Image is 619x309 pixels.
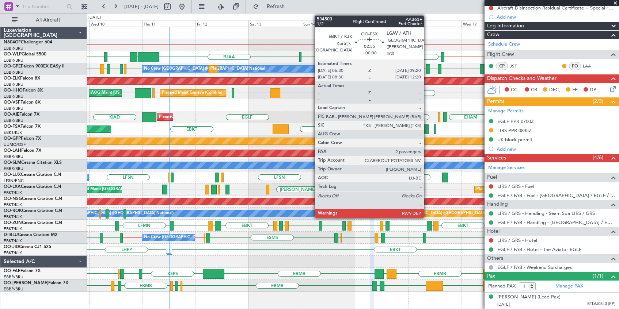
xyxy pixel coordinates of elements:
a: OO-AIEFalcon 7X [4,112,39,117]
span: Refresh [261,4,291,9]
div: Thu 11 [142,20,195,27]
div: Aircraft Disinsection Residual Certificate + Special request [497,5,615,11]
a: Manage Services [488,164,525,171]
span: CR [531,86,537,94]
a: Manage PAX [555,283,583,290]
span: OO-WLP [4,52,22,57]
a: OO-ROKCessna Citation CJ4 [4,209,62,213]
span: OO-SLM [4,161,21,165]
div: No Crew [GEOGRAPHIC_DATA] ([GEOGRAPHIC_DATA] National) [144,63,266,74]
a: EBBR/BRU [4,82,23,87]
a: OO-WLPGlobal 5500 [4,52,46,57]
div: Sat 13 [248,20,302,27]
span: BTL6J08L3 (PP) [587,301,615,307]
div: CP [496,62,508,70]
span: CC, [511,86,519,94]
a: EBKT/KJK [4,250,22,256]
span: Handling [487,200,508,209]
a: EBBR/BRU [4,166,23,171]
span: Leg Information [487,22,524,30]
a: EBKT/KJK [4,190,22,196]
a: OO-LAHFalcon 7X [4,148,41,153]
a: OO-GPEFalcon 900EX EASy II [4,64,64,69]
div: Tue 16 [408,20,462,27]
a: OO-ZUNCessna Citation CJ4 [4,221,62,225]
a: EBBR/BRU [4,70,23,75]
div: Planned Maint Geneva (Cointrin) [162,88,222,99]
span: Permits [487,97,504,106]
a: N604GFChallenger 604 [4,40,52,45]
span: OO-FAE [4,269,20,273]
div: Wed 10 [89,20,143,27]
span: DFC, [549,86,560,94]
div: Planned Maint [GEOGRAPHIC_DATA] ([GEOGRAPHIC_DATA] National) [210,63,343,74]
span: Pax [487,272,495,281]
div: EGLF PPR 0700Z [497,118,534,124]
div: AOG Maint [US_STATE] ([GEOGRAPHIC_DATA]) [91,88,179,99]
button: All Aircraft [8,14,79,26]
span: OO-LAH [4,148,21,153]
a: LFSN/ENC [4,178,24,184]
a: EBBR/BRU [4,154,23,159]
span: OO-LUX [4,173,21,177]
span: [DATE] [497,302,510,307]
a: EBBR/BRU [4,94,23,99]
div: Planned Maint [GEOGRAPHIC_DATA] ([GEOGRAPHIC_DATA]) [372,208,487,219]
div: [PERSON_NAME] (Lead Pax) [497,294,561,301]
span: N604GF [4,40,21,45]
a: EBBR/BRU [4,46,23,51]
span: Crew [487,31,500,39]
a: OO-FSXFalcon 7X [4,124,41,129]
div: Fri 12 [195,20,249,27]
a: LIRS / GRS - Fuel [497,183,534,189]
a: OO-NSGCessna Citation CJ4 [4,197,62,201]
div: FO [569,62,581,70]
a: EGLF / FAB - Fuel - [GEOGRAPHIC_DATA] / EGLF / FAB [497,192,615,198]
div: UK block permit [497,136,532,143]
span: Services [487,154,506,162]
div: Add new [497,146,615,152]
a: OO-SLMCessna Citation XLS [4,161,62,165]
a: EBKT/KJK [4,238,22,244]
div: Add new [497,14,615,20]
span: [DATE] - [DATE] [124,3,159,10]
span: (1/1) [593,272,603,280]
div: Planned Maint [GEOGRAPHIC_DATA] ([GEOGRAPHIC_DATA]) [476,184,592,195]
a: UUMO/OSF [4,142,26,147]
div: Wed 17 [462,20,515,27]
span: (2/3) [593,97,603,105]
span: OO-VSF [4,100,20,105]
a: EBKT/KJK [4,130,22,135]
span: DP [590,86,596,94]
a: OO-FAEFalcon 7X [4,269,41,273]
span: OO-LXA [4,185,21,189]
a: OO-GPPFalcon 7X [4,136,41,141]
a: Schedule Crew [488,41,520,48]
a: D-IBLUCessna Citation M2 [4,233,57,237]
a: OO-HHOFalcon 8X [4,88,43,93]
span: OO-NSG [4,197,22,201]
a: EBBR/BRU [4,274,23,280]
a: EBKT/KJK [4,214,22,220]
div: Mon 15 [355,20,408,27]
a: LAA [583,63,599,69]
a: OO-[PERSON_NAME]Falcon 7X [4,281,68,285]
span: (4/6) [593,154,603,161]
span: OO-JID [4,245,19,249]
span: OO-AIE [4,112,19,117]
span: FP [572,86,578,94]
a: EBKT/KJK [4,226,22,232]
span: Others [487,254,503,263]
a: EBBR/BRU [4,58,23,63]
input: Trip Number [22,1,64,12]
a: OO-LXACessna Citation CJ4 [4,185,61,189]
a: LIRS / GRS - Hotel [497,237,537,243]
span: Flight Crew [487,50,514,59]
a: OO-ELKFalcon 8X [4,76,40,81]
a: Manage Permits [488,108,524,115]
a: EBKT/KJK [4,202,22,208]
span: OO-ROK [4,209,22,213]
a: LIRS / GRS - Handling - Seam Spa LIRS / GRS [497,210,595,216]
div: [DATE] [88,15,101,21]
button: Refresh [250,1,293,12]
